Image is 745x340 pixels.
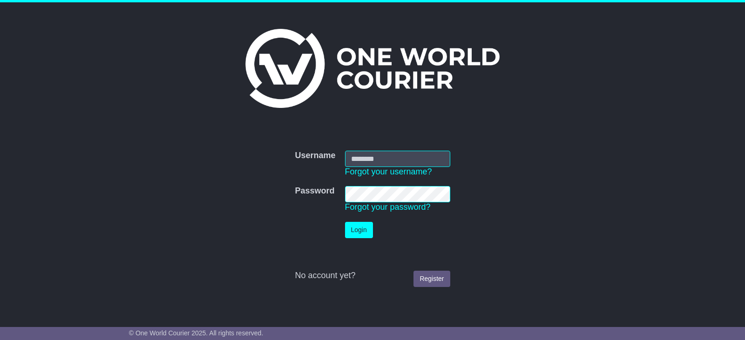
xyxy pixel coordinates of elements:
[413,271,450,287] a: Register
[295,186,334,196] label: Password
[345,222,373,238] button: Login
[295,271,450,281] div: No account yet?
[245,29,500,108] img: One World
[345,167,432,176] a: Forgot your username?
[345,202,431,212] a: Forgot your password?
[129,329,264,337] span: © One World Courier 2025. All rights reserved.
[295,151,335,161] label: Username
